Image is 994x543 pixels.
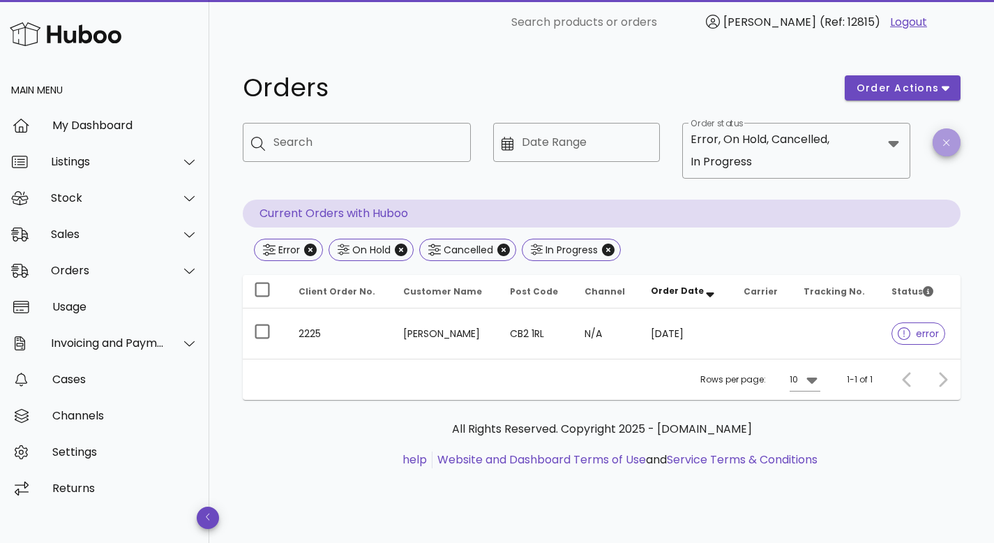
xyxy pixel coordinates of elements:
th: Channel [573,275,640,308]
div: On Hold, [723,133,769,146]
div: Rows per page: [700,359,820,400]
a: Service Terms & Conditions [667,452,818,468]
span: Order Date [651,285,704,297]
div: Cancelled, [771,133,829,146]
span: [PERSON_NAME] [723,14,816,30]
div: 1-1 of 1 [847,373,873,386]
div: My Dashboard [52,119,198,132]
p: Current Orders with Huboo [243,200,961,228]
div: 10 [790,373,798,386]
div: Returns [52,482,198,495]
span: Channel [585,285,625,297]
span: (Ref: 12815) [820,14,880,30]
div: On Hold [349,243,391,257]
div: Settings [52,445,198,459]
div: Cancelled [441,243,493,257]
div: In Progress [543,243,598,257]
th: Client Order No. [287,275,392,308]
span: Post Code [510,285,558,297]
div: Stock [51,191,165,204]
div: Cases [52,373,198,386]
button: order actions [845,75,961,101]
div: Orders [51,264,165,277]
td: [DATE] [640,308,732,359]
div: Channels [52,409,198,422]
td: N/A [573,308,640,359]
td: 2225 [287,308,392,359]
label: Order status [691,119,743,129]
a: Website and Dashboard Terms of Use [437,452,646,468]
p: All Rights Reserved. Copyright 2025 - [DOMAIN_NAME] [254,421,949,438]
th: Order Date: Sorted descending. Activate to remove sorting. [640,275,732,308]
a: Logout [890,14,927,31]
div: 10Rows per page: [790,369,820,391]
div: Error [276,243,300,257]
th: Status [880,275,961,308]
div: Error, [691,133,721,146]
button: Close [497,244,510,256]
span: order actions [856,81,940,96]
button: Close [304,244,317,256]
div: In Progress [691,156,752,168]
li: and [432,452,818,468]
th: Customer Name [392,275,499,308]
th: Tracking No. [792,275,881,308]
h1: Orders [243,75,828,101]
span: Customer Name [403,285,482,297]
span: Client Order No. [299,285,375,297]
img: Huboo Logo [10,19,121,49]
a: help [402,452,427,468]
span: error [898,329,939,339]
td: CB2 1RL [499,308,573,359]
div: Sales [51,228,165,241]
span: Status [891,285,933,297]
th: Carrier [732,275,792,308]
div: Usage [52,300,198,313]
td: [PERSON_NAME] [392,308,499,359]
span: Carrier [744,285,778,297]
button: Close [395,244,407,256]
div: Invoicing and Payments [51,336,165,350]
th: Post Code [499,275,573,308]
div: Order statusError,On Hold,Cancelled,In Progress [682,123,910,179]
button: Close [602,244,615,256]
span: Tracking No. [804,285,865,297]
div: Listings [51,155,165,168]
